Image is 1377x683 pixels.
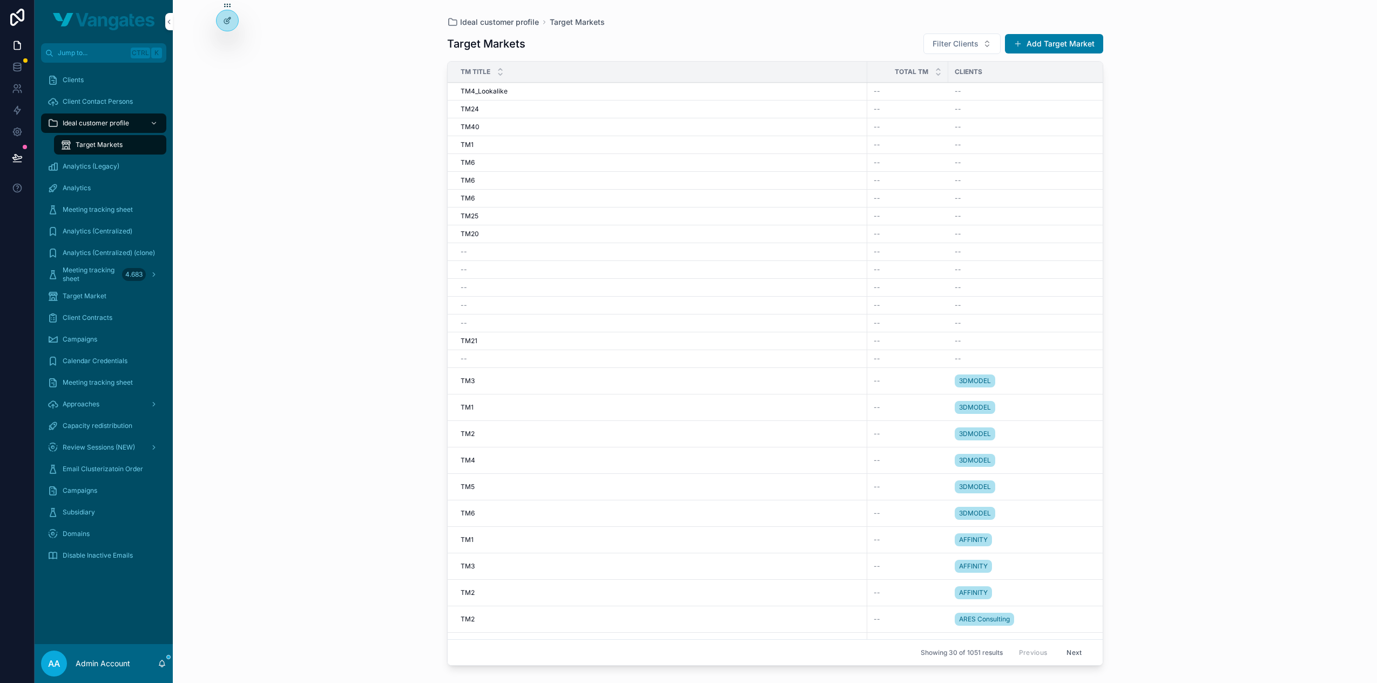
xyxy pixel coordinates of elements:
[461,403,474,412] span: TM1
[550,17,605,28] a: Target Markets
[955,265,961,274] span: --
[461,105,479,113] span: TM24
[35,63,173,579] div: scrollable content
[959,403,991,412] span: 3DMODEL
[955,319,1105,327] a: --
[63,97,133,106] span: Client Contact Persons
[955,611,1105,628] a: ARES Consulting
[955,505,1105,522] a: 3DMODEL
[955,613,1014,626] a: ARES Consulting
[41,481,166,500] a: Campaigns
[955,425,1105,443] a: 3DMODEL
[959,535,988,544] span: AFFINITY
[461,283,467,292] span: --
[955,531,1105,548] a: AFFINITY
[152,49,161,57] span: K
[895,68,928,76] span: Total TM
[874,456,942,465] a: --
[63,119,129,128] span: Ideal customer profile
[874,319,880,327] span: --
[955,265,1105,274] a: --
[58,49,126,57] span: Jump to...
[874,337,942,345] a: --
[41,265,166,284] a: Meeting tracking sheet4.683
[955,399,1105,416] a: 3DMODEL
[41,222,166,241] a: Analytics (Centralized)
[874,377,880,385] span: --
[955,478,1105,495] a: 3DMODEL
[461,140,474,149] span: TM1
[41,308,166,327] a: Client Contracts
[447,17,539,28] a: Ideal customer profile
[461,319,467,327] span: --
[461,265,861,274] a: --
[63,400,99,409] span: Approaches
[461,158,861,167] a: TM6
[41,200,166,219] a: Meeting tracking sheet
[461,319,861,327] a: --
[461,176,861,185] a: TM6
[874,509,942,518] a: --
[874,615,880,624] span: --
[461,212,861,220] a: TM25
[41,351,166,371] a: Calendar Credentials
[41,524,166,544] a: Domains
[874,212,942,220] a: --
[959,377,991,385] span: 3DMODEL
[955,230,961,238] span: --
[461,87,861,96] a: TM4_Lookalike
[461,337,477,345] span: TM21
[955,176,961,185] span: --
[955,105,961,113] span: --
[874,456,880,465] span: --
[76,658,130,669] p: Admin Account
[921,648,1003,657] span: Showing 30 of 1051 results
[874,212,880,220] span: --
[461,123,480,131] span: TM40
[955,230,1105,238] a: --
[461,509,861,518] a: TM6
[461,176,475,185] span: TM6
[461,247,467,256] span: --
[874,283,942,292] a: --
[874,319,942,327] a: --
[1005,34,1103,53] a: Add Target Market
[48,657,60,670] span: AA
[461,337,861,345] a: TM21
[955,176,1105,185] a: --
[955,452,1105,469] a: 3DMODEL
[131,48,150,58] span: Ctrl
[54,135,166,155] a: Target Markets
[955,123,1105,131] a: --
[955,212,961,220] span: --
[874,140,880,149] span: --
[63,162,119,171] span: Analytics (Legacy)
[63,378,133,387] span: Meeting tracking sheet
[461,588,475,597] span: TM2
[923,34,1001,54] button: Select Button
[461,354,861,363] a: --
[63,421,132,430] span: Capacity redistribution
[955,507,995,520] a: 3DMODEL
[41,459,166,479] a: Email Clusterizatoin Order
[874,105,942,113] a: --
[874,301,880,310] span: --
[41,43,166,63] button: Jump to...CtrlK
[461,430,861,438] a: TM2
[955,123,961,131] span: --
[874,230,880,238] span: --
[41,178,166,198] a: Analytics
[955,319,961,327] span: --
[874,176,942,185] a: --
[955,140,1105,149] a: --
[955,87,961,96] span: --
[874,483,942,491] a: --
[63,443,135,452] span: Review Sessions (NEW)
[955,354,961,363] span: --
[874,562,942,571] a: --
[955,454,995,467] a: 3DMODEL
[955,480,995,493] a: 3DMODEL
[461,123,861,131] a: TM40
[874,403,880,412] span: --
[874,247,942,256] a: --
